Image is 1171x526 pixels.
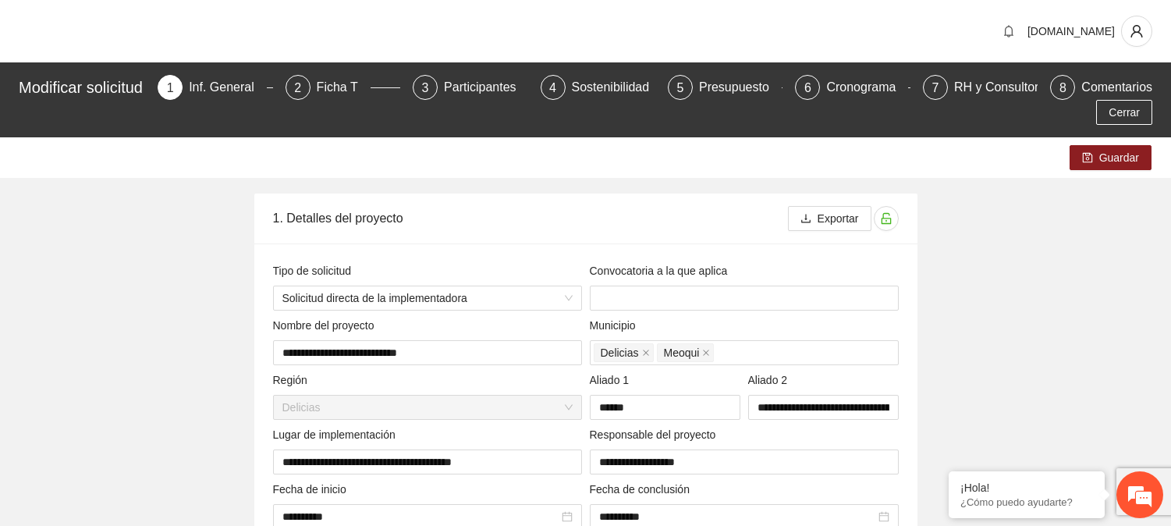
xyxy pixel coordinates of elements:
span: Guardar [1099,149,1139,166]
span: Fecha de conclusión [590,481,696,498]
span: Municipio [590,317,642,334]
span: 5 [677,81,684,94]
span: 2 [294,81,301,94]
span: Región [273,371,314,389]
div: Presupuesto [699,75,782,100]
div: 4Sostenibilidad [541,75,655,100]
button: bell [996,19,1021,44]
span: Delicias [282,396,573,419]
div: 1. Detalles del proyecto [273,196,788,240]
div: Inf. General [189,75,267,100]
div: Cronograma [826,75,908,100]
button: Cerrar [1096,100,1152,125]
div: 7RH y Consultores [923,75,1038,100]
button: saveGuardar [1070,145,1151,170]
span: 8 [1059,81,1066,94]
span: close [702,349,710,357]
span: bell [997,25,1020,37]
p: ¿Cómo puedo ayudarte? [960,496,1093,508]
div: 2Ficha T [286,75,400,100]
span: Responsable del proyecto [590,426,722,443]
div: ¡Hola! [960,482,1093,494]
div: 5Presupuesto [668,75,782,100]
span: unlock [875,212,898,225]
span: Lugar de implementación [273,426,402,443]
span: Aliado 1 [590,371,635,389]
span: 1 [167,81,174,94]
span: save [1082,152,1093,165]
span: Convocatoria a la que aplica [590,262,733,279]
span: Fecha de inicio [273,481,353,498]
span: 4 [549,81,556,94]
div: Sostenibilidad [572,75,662,100]
div: Participantes [444,75,529,100]
span: [DOMAIN_NAME] [1027,25,1115,37]
span: Meoqui [664,344,700,361]
span: close [642,349,650,357]
span: download [800,213,811,226]
span: Aliado 2 [748,371,793,389]
span: Solicitud directa de la implementadora [282,286,573,310]
button: unlock [874,206,899,231]
span: Nombre del proyecto [273,317,381,334]
span: 3 [422,81,429,94]
span: 7 [931,81,939,94]
span: Delicias [601,344,639,361]
div: 1Inf. General [158,75,272,100]
span: Exportar [818,210,859,227]
div: Ficha T [317,75,371,100]
div: 6Cronograma [795,75,910,100]
div: 8Comentarios [1050,75,1152,100]
div: 3Participantes [413,75,527,100]
span: Delicias [594,343,654,362]
span: user [1122,24,1151,38]
button: user [1121,16,1152,47]
span: Meoqui [657,343,715,362]
span: 6 [804,81,811,94]
button: downloadExportar [788,206,871,231]
div: Modificar solicitud [19,75,148,100]
span: Cerrar [1109,104,1140,121]
div: Comentarios [1081,75,1152,100]
div: RH y Consultores [954,75,1064,100]
span: Tipo de solicitud [273,262,357,279]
